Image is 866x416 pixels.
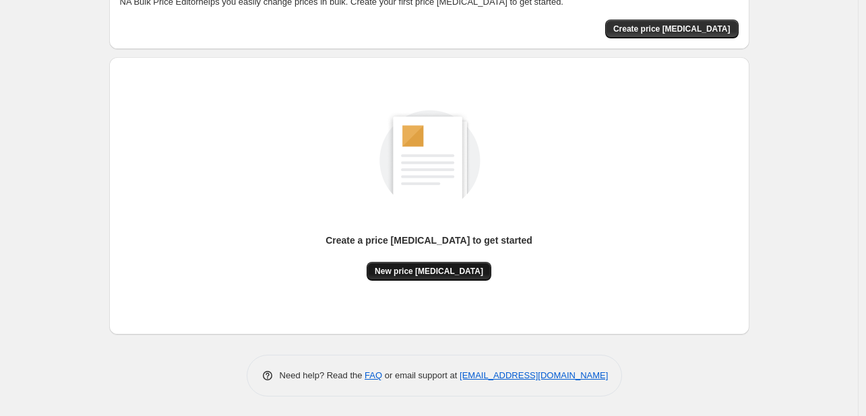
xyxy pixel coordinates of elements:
button: New price [MEDICAL_DATA] [367,262,491,281]
a: [EMAIL_ADDRESS][DOMAIN_NAME] [460,370,608,380]
button: Create price change job [605,20,739,38]
span: Create price [MEDICAL_DATA] [613,24,731,34]
span: Need help? Read the [280,370,365,380]
p: Create a price [MEDICAL_DATA] to get started [326,234,532,247]
span: or email support at [382,370,460,380]
span: New price [MEDICAL_DATA] [375,266,483,277]
a: FAQ [365,370,382,380]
